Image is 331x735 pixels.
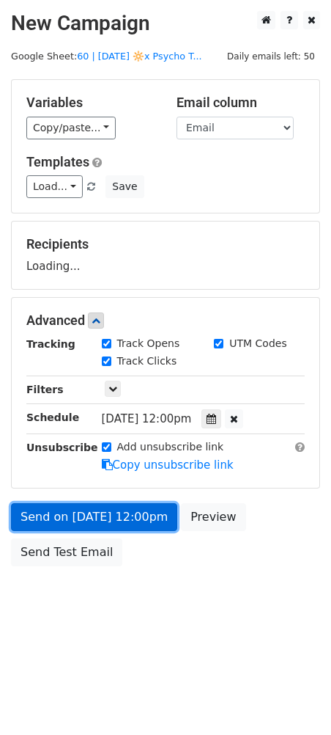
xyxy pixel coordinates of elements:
[176,95,305,111] h5: Email column
[26,117,116,139] a: Copy/paste...
[11,51,202,62] small: Google Sheet:
[26,312,305,329] h5: Advanced
[102,412,192,425] span: [DATE] 12:00pm
[181,503,245,531] a: Preview
[222,48,320,65] span: Daily emails left: 50
[26,236,305,274] div: Loading...
[26,442,98,453] strong: Unsubscribe
[117,336,180,351] label: Track Opens
[258,665,331,735] iframe: Chat Widget
[229,336,286,351] label: UTM Codes
[222,51,320,62] a: Daily emails left: 50
[11,11,320,36] h2: New Campaign
[11,503,177,531] a: Send on [DATE] 12:00pm
[105,175,144,198] button: Save
[26,338,75,350] strong: Tracking
[26,384,64,395] strong: Filters
[117,354,177,369] label: Track Clicks
[26,236,305,252] h5: Recipients
[26,154,89,169] a: Templates
[117,439,224,455] label: Add unsubscribe link
[26,95,155,111] h5: Variables
[26,175,83,198] a: Load...
[102,458,234,472] a: Copy unsubscribe link
[77,51,201,62] a: 60 | [DATE] 🔆x Psycho T...
[11,538,122,566] a: Send Test Email
[26,412,79,423] strong: Schedule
